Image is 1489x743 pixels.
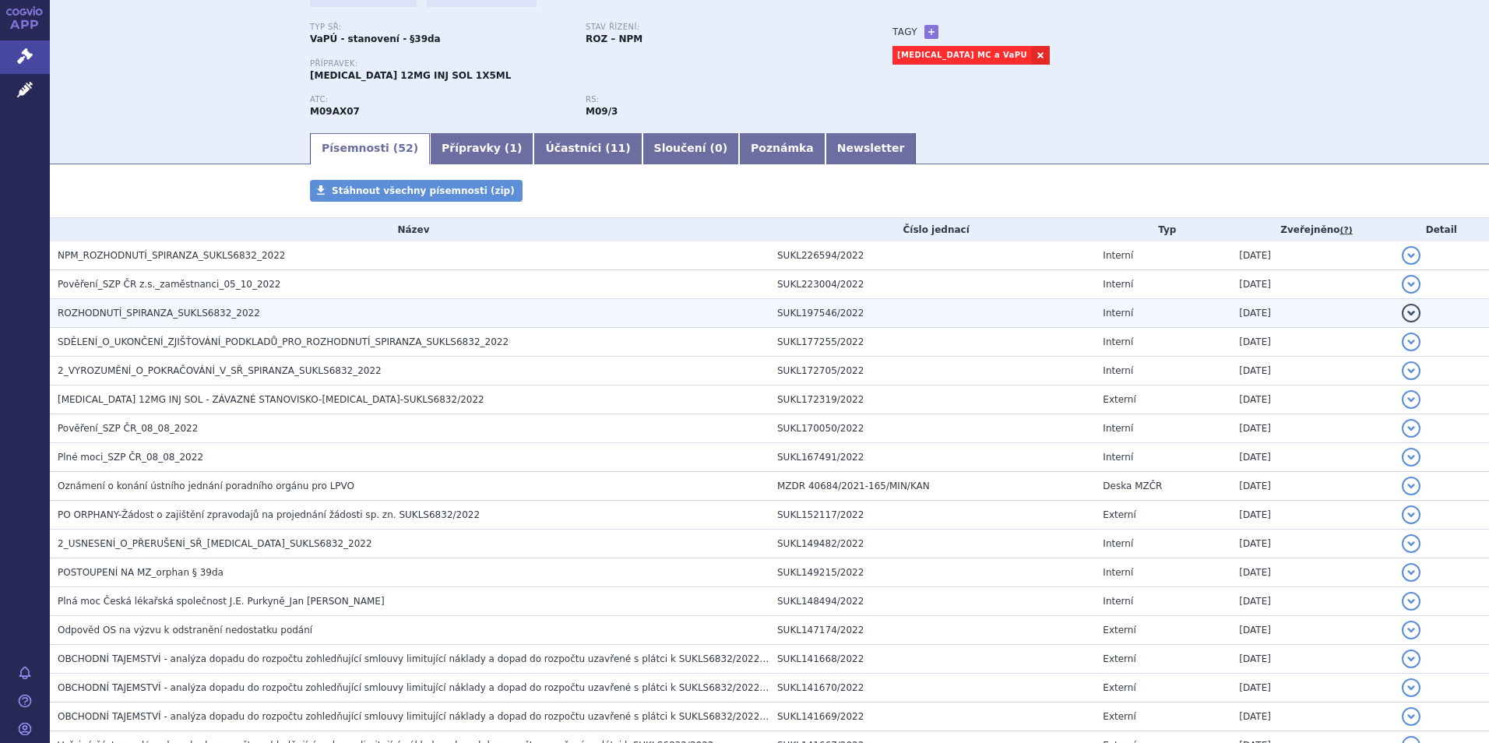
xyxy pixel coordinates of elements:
th: Název [50,218,769,241]
td: [DATE] [1231,703,1393,731]
a: + [924,25,938,39]
td: SUKL172319/2022 [769,386,1095,414]
td: [DATE] [1231,587,1393,616]
button: detail [1402,361,1420,380]
td: SUKL226594/2022 [769,241,1095,270]
p: Přípravek: [310,59,861,69]
span: Interní [1103,452,1133,463]
a: [MEDICAL_DATA] MC a VaPU [892,46,1031,65]
a: Stáhnout všechny písemnosti (zip) [310,180,523,202]
span: 2_USNESENÍ_O_PŘERUŠENÍ_SŘ_SPINRAZA_SUKLS6832_2022 [58,538,372,549]
td: SUKL141670/2022 [769,674,1095,703]
span: ROZHODNUTÍ_SPIRANZA_SUKLS6832_2022 [58,308,260,319]
td: [DATE] [1231,674,1393,703]
span: Interní [1103,423,1133,434]
h3: Tagy [892,23,917,41]
a: Písemnosti (52) [310,133,430,164]
td: [DATE] [1231,299,1393,328]
td: SUKL170050/2022 [769,414,1095,443]
td: SUKL167491/2022 [769,443,1095,472]
td: SUKL141668/2022 [769,645,1095,674]
span: Pověření_SZP ČR_08_08_2022 [58,423,198,434]
button: detail [1402,333,1420,351]
td: SUKL172705/2022 [769,357,1095,386]
button: detail [1402,563,1420,582]
span: Interní [1103,279,1133,290]
span: Odpověd OS na výzvu k odstranění nedostatku podání [58,625,312,636]
span: 1 [509,142,517,154]
span: OBCHODNÍ TAJEMSTVÍ - analýza dopadu do rozpočtu zohledňující smlouvy limitující náklady a dopad d... [58,711,797,722]
span: Externí [1103,711,1135,722]
td: SUKL197546/2022 [769,299,1095,328]
button: detail [1402,707,1420,726]
button: detail [1402,304,1420,322]
strong: ROZ – NPM [586,33,642,44]
td: SUKL147174/2022 [769,616,1095,645]
strong: VaPÚ - stanovení - §39da [310,33,441,44]
td: [DATE] [1231,357,1393,386]
th: Číslo jednací [769,218,1095,241]
span: Plné moci_SZP ČR_08_08_2022 [58,452,203,463]
span: NPM_ROZHODNUTÍ_SPIRANZA_SUKLS6832_2022 [58,250,285,261]
span: PO ORPHANY-Žádost o zajištění zpravodajů na projednání žádosti sp. zn. SUKLS6832/2022 [58,509,480,520]
span: 2_VYROZUMĚNÍ_O_POKRAČOVÁNÍ_V_SŘ_SPIRANZA_SUKLS6832_2022 [58,365,382,376]
button: detail [1402,650,1420,668]
button: detail [1402,505,1420,524]
span: Stáhnout všechny písemnosti (zip) [332,185,515,196]
span: Interní [1103,250,1133,261]
span: Externí [1103,394,1135,405]
p: Stav řízení: [586,23,846,32]
td: [DATE] [1231,472,1393,501]
span: Externí [1103,682,1135,693]
span: Interní [1103,336,1133,347]
button: detail [1402,621,1420,639]
span: Externí [1103,653,1135,664]
td: [DATE] [1231,414,1393,443]
td: [DATE] [1231,616,1393,645]
button: detail [1402,275,1420,294]
span: OBCHODNÍ TAJEMSTVÍ - analýza dopadu do rozpočtu zohledňující smlouvy limitující náklady a dopad d... [58,682,797,693]
span: Interní [1103,365,1133,376]
span: Interní [1103,538,1133,549]
a: Newsletter [825,133,917,164]
p: ATC: [310,95,570,104]
td: SUKL149482/2022 [769,530,1095,558]
td: [DATE] [1231,241,1393,270]
button: detail [1402,390,1420,409]
span: Interní [1103,308,1133,319]
a: Přípravky (1) [430,133,533,164]
td: SUKL141669/2022 [769,703,1095,731]
button: detail [1402,534,1420,553]
td: SUKL152117/2022 [769,501,1095,530]
td: SUKL177255/2022 [769,328,1095,357]
span: OBCHODNÍ TAJEMSTVÍ - analýza dopadu do rozpočtu zohledňující smlouvy limitující náklady a dopad d... [58,653,797,664]
span: Pověření_SZP ČR z.s._zaměstnanci_05_10_2022 [58,279,280,290]
th: Detail [1394,218,1489,241]
abbr: (?) [1340,225,1353,236]
button: detail [1402,419,1420,438]
td: [DATE] [1231,328,1393,357]
span: SDĚLENÍ_O_UKONČENÍ_ZJIŠŤOVÁNÍ_PODKLADŮ_PRO_ROZHODNUTÍ_SPIRANZA_SUKLS6832_2022 [58,336,509,347]
th: Typ [1095,218,1231,241]
button: detail [1402,678,1420,697]
td: SUKL223004/2022 [769,270,1095,299]
td: [DATE] [1231,501,1393,530]
span: [MEDICAL_DATA] 12MG INJ SOL 1X5ML [310,70,511,81]
span: Externí [1103,509,1135,520]
td: SUKL149215/2022 [769,558,1095,587]
span: POSTOUPENÍ NA MZ_orphan § 39da [58,567,224,578]
span: Plná moc Česká lékařská společnost J.E. Purkyně_Jan Švihovec [58,596,385,607]
td: [DATE] [1231,386,1393,414]
button: detail [1402,246,1420,265]
strong: NUSINERSEN [310,106,360,117]
p: RS: [586,95,846,104]
a: Účastníci (11) [533,133,642,164]
button: detail [1402,448,1420,467]
td: [DATE] [1231,443,1393,472]
a: Poznámka [739,133,825,164]
span: Interní [1103,567,1133,578]
span: 0 [715,142,723,154]
td: [DATE] [1231,558,1393,587]
td: [DATE] [1231,270,1393,299]
a: Sloučení (0) [642,133,739,164]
